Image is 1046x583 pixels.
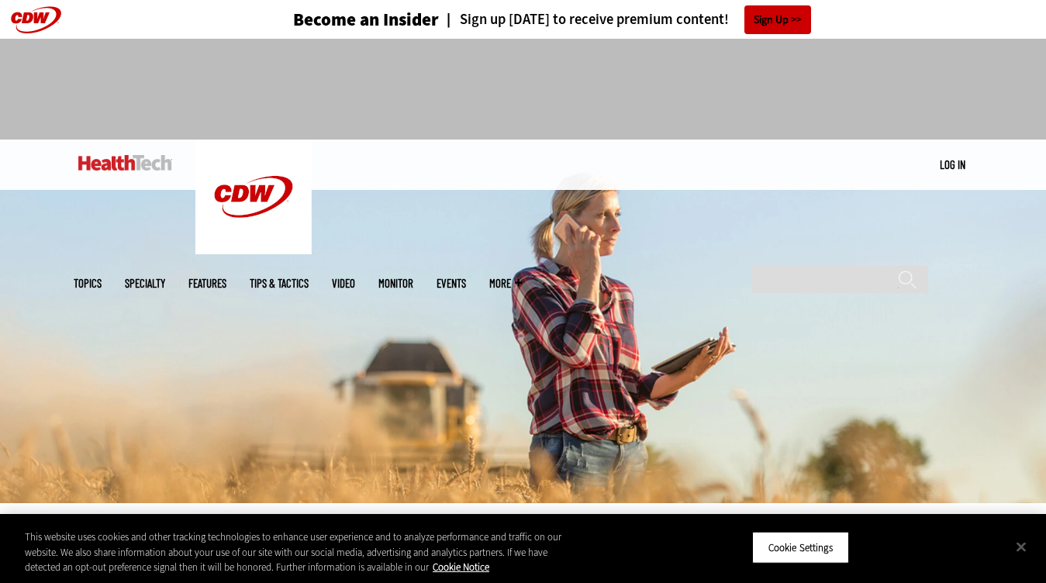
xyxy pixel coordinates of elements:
[74,278,102,289] span: Topics
[293,11,439,29] h3: Become an Insider
[241,54,806,124] iframe: advertisement
[125,278,165,289] span: Specialty
[1004,530,1038,564] button: Close
[752,531,849,564] button: Cookie Settings
[78,155,172,171] img: Home
[744,5,811,34] a: Sign Up
[940,157,965,171] a: Log in
[188,278,226,289] a: Features
[332,278,355,289] a: Video
[437,278,466,289] a: Events
[25,530,575,575] div: This website uses cookies and other tracking technologies to enhance user experience and to analy...
[489,278,522,289] span: More
[235,11,439,29] a: Become an Insider
[250,278,309,289] a: Tips & Tactics
[195,242,312,258] a: CDW
[940,157,965,173] div: User menu
[195,140,312,254] img: Home
[433,561,489,574] a: More information about your privacy
[378,278,413,289] a: MonITor
[439,12,729,27] a: Sign up [DATE] to receive premium content!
